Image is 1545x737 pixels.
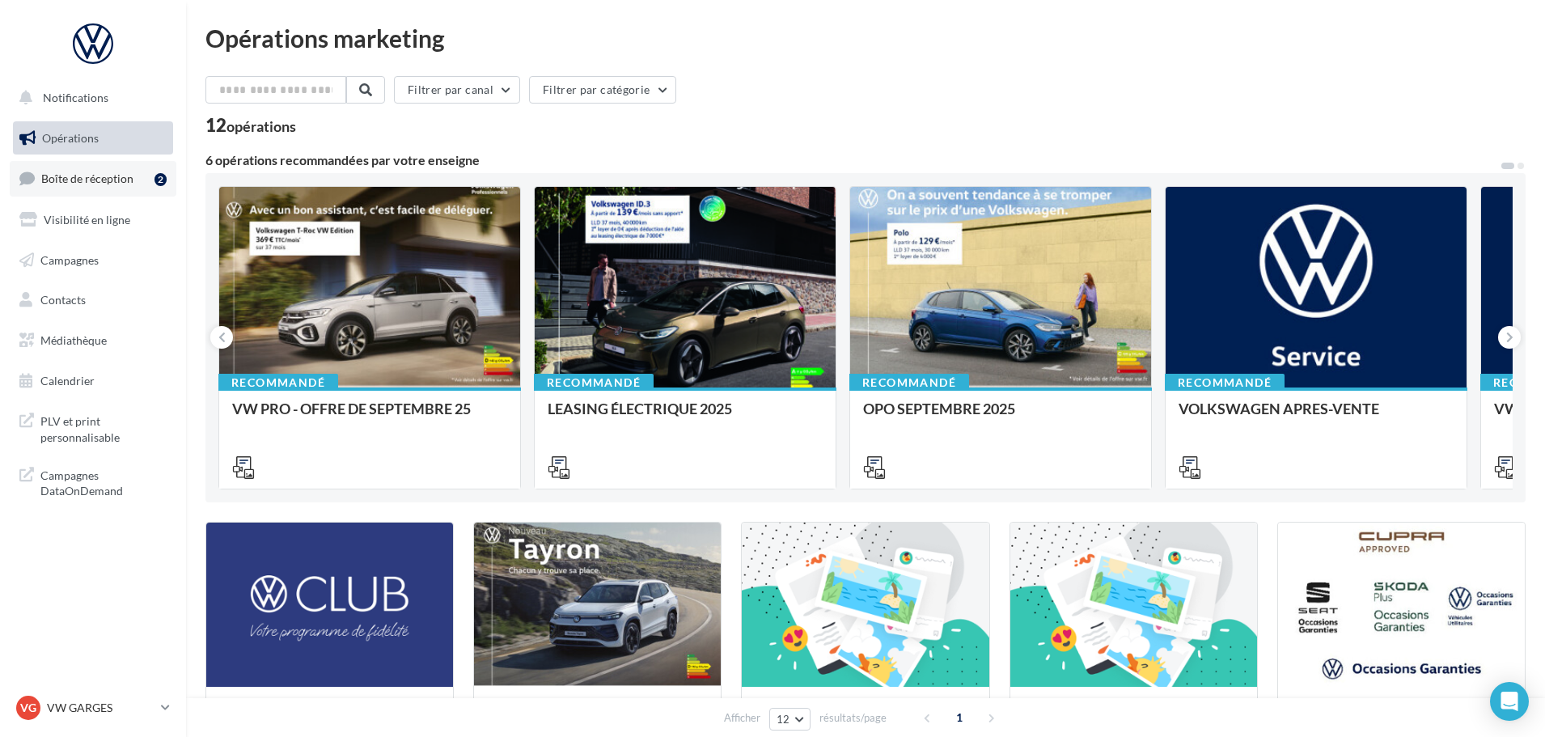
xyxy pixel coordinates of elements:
span: PLV et print personnalisable [40,410,167,445]
span: Boîte de réception [41,172,133,185]
span: 1 [946,705,972,731]
div: LEASING ÉLECTRIQUE 2025 [548,400,823,433]
a: VG VW GARGES [13,693,173,723]
div: Recommandé [1165,374,1285,392]
a: Campagnes DataOnDemand [10,458,176,506]
button: Filtrer par catégorie [529,76,676,104]
span: Campagnes DataOnDemand [40,464,167,499]
a: Campagnes [10,244,176,277]
a: Boîte de réception2 [10,161,176,196]
span: Contacts [40,293,86,307]
div: 6 opérations recommandées par votre enseigne [205,154,1500,167]
a: Calendrier [10,364,176,398]
span: Opérations [42,131,99,145]
div: 12 [205,116,296,134]
div: Recommandé [849,374,969,392]
div: VW PRO - OFFRE DE SEPTEMBRE 25 [232,400,507,433]
span: Campagnes [40,252,99,266]
span: 12 [777,713,790,726]
div: opérations [226,119,296,133]
div: VOLKSWAGEN APRES-VENTE [1179,400,1454,433]
a: Médiathèque [10,324,176,358]
span: Afficher [724,710,760,726]
div: OPO SEPTEMBRE 2025 [863,400,1138,433]
a: PLV et print personnalisable [10,404,176,451]
button: 12 [769,708,811,731]
div: Recommandé [218,374,338,392]
div: Open Intercom Messenger [1490,682,1529,721]
span: résultats/page [819,710,887,726]
a: Contacts [10,283,176,317]
span: Notifications [43,91,108,104]
span: VG [20,700,36,716]
button: Filtrer par canal [394,76,520,104]
a: Opérations [10,121,176,155]
div: Opérations marketing [205,26,1526,50]
span: Médiathèque [40,333,107,347]
span: Visibilité en ligne [44,213,130,227]
p: VW GARGES [47,700,154,716]
button: Notifications [10,81,170,115]
a: Visibilité en ligne [10,203,176,237]
div: 2 [154,173,167,186]
div: Recommandé [534,374,654,392]
span: Calendrier [40,374,95,388]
